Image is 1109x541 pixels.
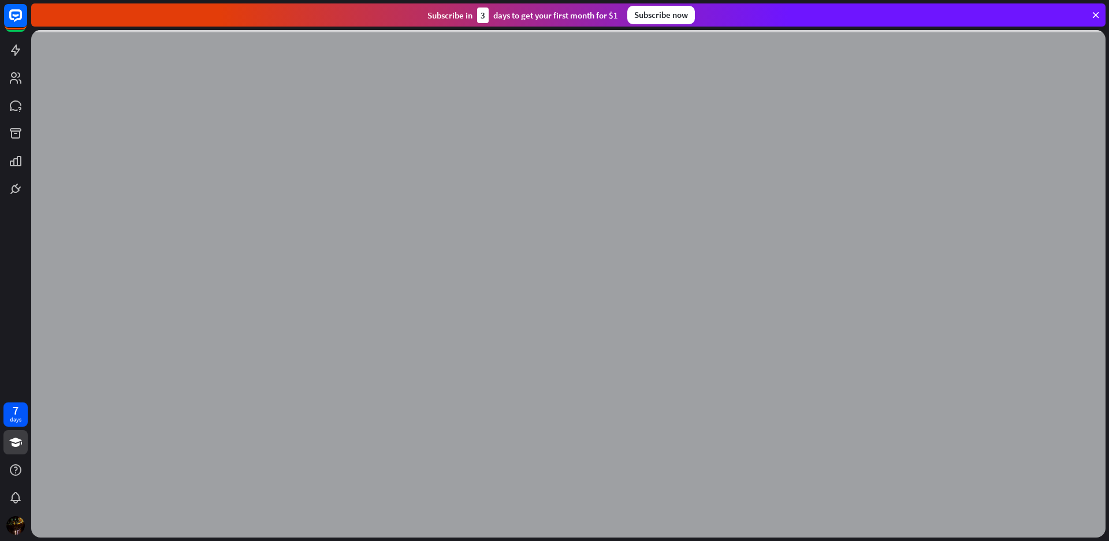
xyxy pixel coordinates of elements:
a: 7 days [3,402,28,427]
div: 3 [477,8,489,23]
div: 7 [13,405,18,416]
div: Subscribe now [627,6,695,24]
div: days [10,416,21,424]
div: Subscribe in days to get your first month for $1 [427,8,618,23]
